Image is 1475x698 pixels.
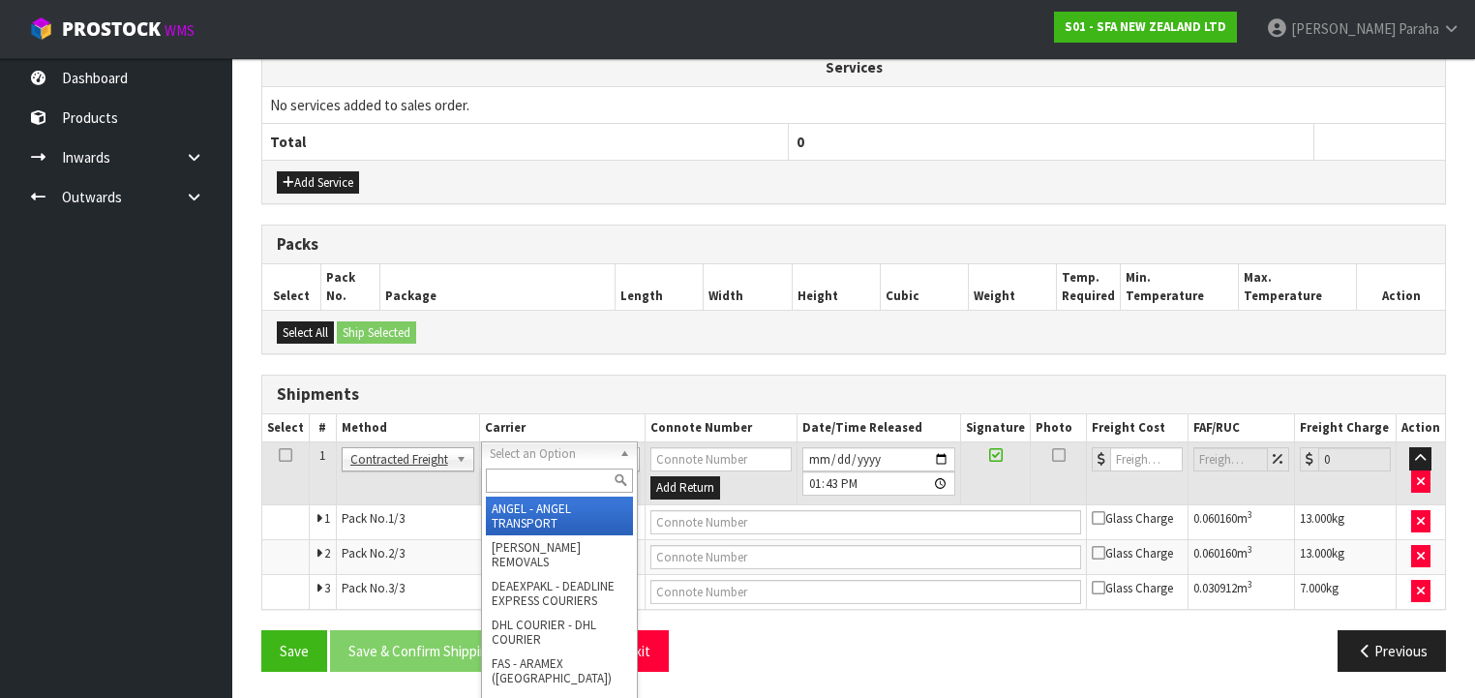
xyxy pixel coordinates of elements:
[337,321,416,345] button: Ship Selected
[388,545,405,561] span: 2/3
[479,414,645,442] th: Carrier
[330,630,514,672] button: Save & Confirm Shipping
[261,630,327,672] button: Save
[1300,545,1332,561] span: 13.000
[262,414,310,442] th: Select
[1193,510,1237,527] span: 0.060160
[388,580,405,596] span: 3/3
[490,442,612,466] span: Select an Option
[792,264,880,310] th: Height
[486,652,633,690] li: FAS - ARAMEX ([GEOGRAPHIC_DATA])
[1396,414,1445,442] th: Action
[650,545,1081,569] input: Connote Number
[1087,414,1189,442] th: Freight Cost
[616,264,704,310] th: Length
[324,580,330,596] span: 3
[336,574,645,609] td: Pack No.
[650,580,1081,604] input: Connote Number
[486,574,633,613] li: DEAEXPAKL - DEADLINE EXPRESS COURIERS
[1248,508,1252,521] sup: 3
[969,264,1057,310] th: Weight
[1294,574,1396,609] td: kg
[1294,504,1396,539] td: kg
[262,123,788,160] th: Total
[1092,580,1173,596] span: Glass Charge
[1318,447,1391,471] input: Freight Charge
[1239,264,1357,310] th: Max. Temperature
[650,476,720,500] button: Add Return
[336,414,479,442] th: Method
[1110,447,1183,471] input: Freight Cost
[1054,12,1237,43] a: S01 - SFA NEW ZEALAND LTD
[336,504,645,539] td: Pack No.
[1300,580,1326,596] span: 7.000
[1031,414,1087,442] th: Photo
[277,385,1430,404] h3: Shipments
[324,510,330,527] span: 1
[1357,264,1445,310] th: Action
[1189,414,1294,442] th: FAF/RUC
[1189,539,1294,574] td: m
[1065,18,1226,35] strong: S01 - SFA NEW ZEALAND LTD
[1092,510,1173,527] span: Glass Charge
[336,539,645,574] td: Pack No.
[1092,545,1173,561] span: Glass Charge
[1189,504,1294,539] td: m
[262,86,1445,123] td: No services added to sales order.
[650,447,792,471] input: Connote Number
[486,613,633,652] li: DHL COURIER - DHL COURIER
[1291,19,1396,38] span: [PERSON_NAME]
[798,414,961,442] th: Date/Time Released
[1338,630,1446,672] button: Previous
[880,264,968,310] th: Cubic
[165,21,195,40] small: WMS
[1193,447,1267,471] input: Freight Adjustment
[486,497,633,535] li: ANGEL - ANGEL TRANSPORT
[29,16,53,41] img: cube-alt.png
[277,171,359,195] button: Add Service
[1248,543,1252,556] sup: 3
[1057,264,1121,310] th: Temp. Required
[1300,510,1332,527] span: 13.000
[380,264,616,310] th: Package
[645,414,797,442] th: Connote Number
[1399,19,1439,38] span: Paraha
[388,510,405,527] span: 1/3
[321,264,380,310] th: Pack No.
[1248,578,1252,591] sup: 3
[797,133,804,151] span: 0
[650,510,1081,534] input: Connote Number
[262,49,1445,86] th: Services
[1294,539,1396,574] td: kg
[1193,580,1237,596] span: 0.030912
[62,16,161,42] span: ProStock
[350,448,448,471] span: Contracted Freight
[1193,545,1237,561] span: 0.060160
[319,447,325,464] span: 1
[1294,414,1396,442] th: Freight Charge
[277,321,334,345] button: Select All
[1121,264,1239,310] th: Min. Temperature
[310,414,337,442] th: #
[1189,574,1294,609] td: m
[486,535,633,574] li: [PERSON_NAME] REMOVALS
[277,235,1430,254] h3: Packs
[609,630,669,672] button: Exit
[961,414,1031,442] th: Signature
[324,545,330,561] span: 2
[262,264,321,310] th: Select
[704,264,792,310] th: Width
